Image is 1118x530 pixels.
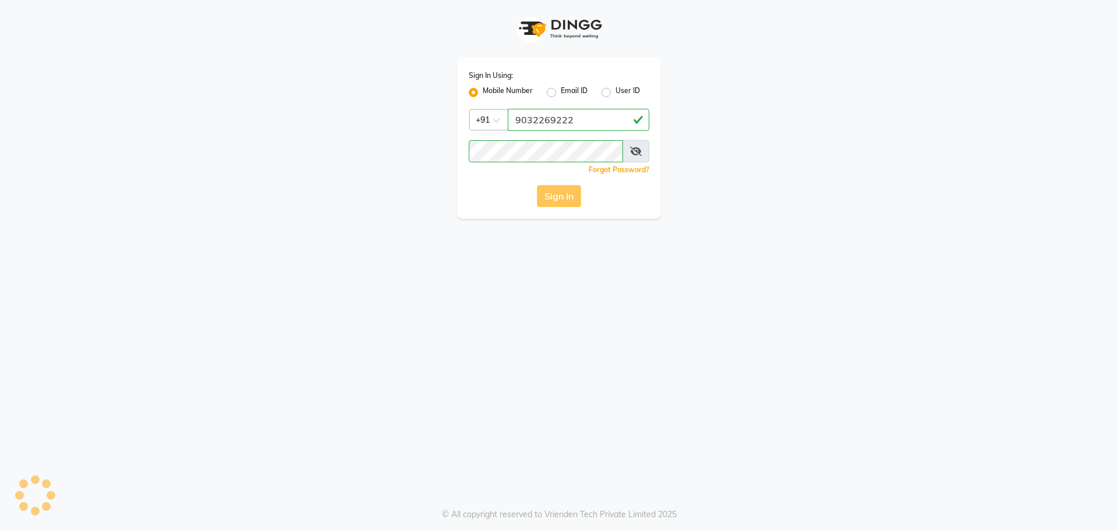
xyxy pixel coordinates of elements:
label: Sign In Using: [469,70,513,81]
input: Username [508,109,649,131]
label: User ID [615,86,640,99]
label: Mobile Number [483,86,533,99]
img: logo1.svg [512,12,606,46]
input: Username [469,140,623,162]
a: Forgot Password? [589,165,649,174]
label: Email ID [561,86,588,99]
